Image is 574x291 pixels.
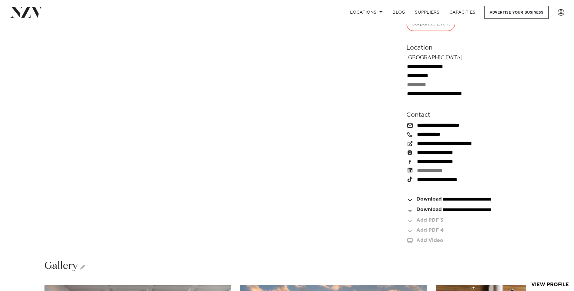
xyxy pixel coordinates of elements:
[416,207,442,212] span: Download
[416,197,442,202] span: Download
[345,6,388,19] a: Locations
[406,110,505,119] h6: Contact
[406,54,505,98] div: [GEOGRAPHIC_DATA]
[416,228,505,233] div: Add PDF 4
[388,6,410,19] a: BLOG
[406,217,505,223] a: Add PDF 3
[416,218,505,223] div: Add PDF 3
[484,6,549,19] a: Advertise your business
[406,43,505,52] h6: Location
[526,278,574,291] a: View Profile
[44,259,85,273] h2: Gallery
[444,6,481,19] a: Capacities
[406,238,505,243] a: Add Video
[10,7,43,18] img: nzv-logo.png
[410,6,444,19] a: SUPPLIERS
[406,228,505,233] a: Add PDF 4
